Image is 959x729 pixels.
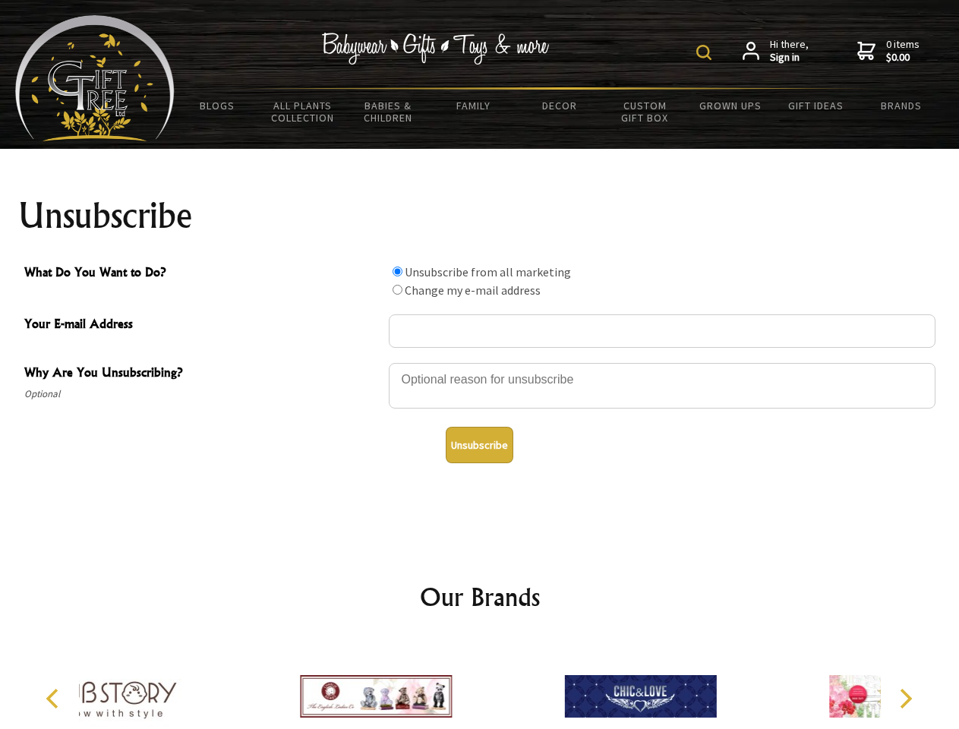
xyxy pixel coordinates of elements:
[446,427,513,463] button: Unsubscribe
[18,197,942,234] h1: Unsubscribe
[322,33,550,65] img: Babywear - Gifts - Toys & more
[773,90,859,121] a: Gift Ideas
[24,363,381,385] span: Why Are You Unsubscribing?
[393,267,402,276] input: What Do You Want to Do?
[389,314,935,348] input: Your E-mail Address
[516,90,602,121] a: Decor
[743,38,809,65] a: Hi there,Sign in
[30,579,929,615] h2: Our Brands
[405,282,541,298] label: Change my e-mail address
[687,90,773,121] a: Grown Ups
[886,37,920,65] span: 0 items
[24,314,381,336] span: Your E-mail Address
[770,51,809,65] strong: Sign in
[696,45,711,60] img: product search
[393,285,402,295] input: What Do You Want to Do?
[431,90,517,121] a: Family
[175,90,260,121] a: BLOGS
[345,90,431,134] a: Babies & Children
[389,363,935,409] textarea: Why Are You Unsubscribing?
[24,385,381,403] span: Optional
[260,90,346,134] a: All Plants Collection
[859,90,945,121] a: Brands
[38,682,71,715] button: Previous
[857,38,920,65] a: 0 items$0.00
[602,90,688,134] a: Custom Gift Box
[24,263,381,285] span: What Do You Want to Do?
[770,38,809,65] span: Hi there,
[15,15,175,141] img: Babyware - Gifts - Toys and more...
[886,51,920,65] strong: $0.00
[405,264,571,279] label: Unsubscribe from all marketing
[888,682,922,715] button: Next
